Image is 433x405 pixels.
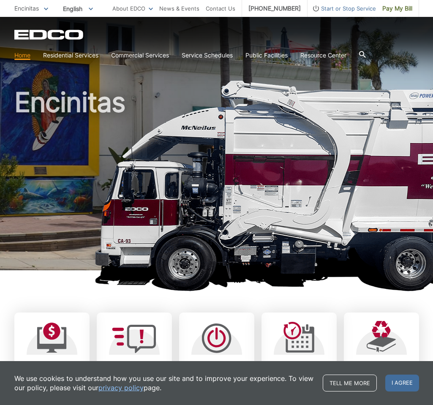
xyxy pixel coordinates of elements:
a: Tell me more [323,375,377,391]
a: Public Facilities [245,51,288,60]
a: privacy policy [98,383,144,392]
a: Resource Center [300,51,346,60]
span: English [57,2,99,16]
a: Service Schedules [182,51,233,60]
h1: Encinitas [14,89,419,274]
a: Commercial Services [111,51,169,60]
span: I agree [385,375,419,391]
a: News & Events [159,4,199,13]
span: Pay My Bill [382,4,412,13]
a: Residential Services [43,51,98,60]
a: Home [14,51,30,60]
a: About EDCO [112,4,153,13]
a: EDCD logo. Return to the homepage. [14,30,84,40]
a: Contact Us [206,4,235,13]
p: We use cookies to understand how you use our site and to improve your experience. To view our pol... [14,374,314,392]
span: Encinitas [14,5,39,12]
